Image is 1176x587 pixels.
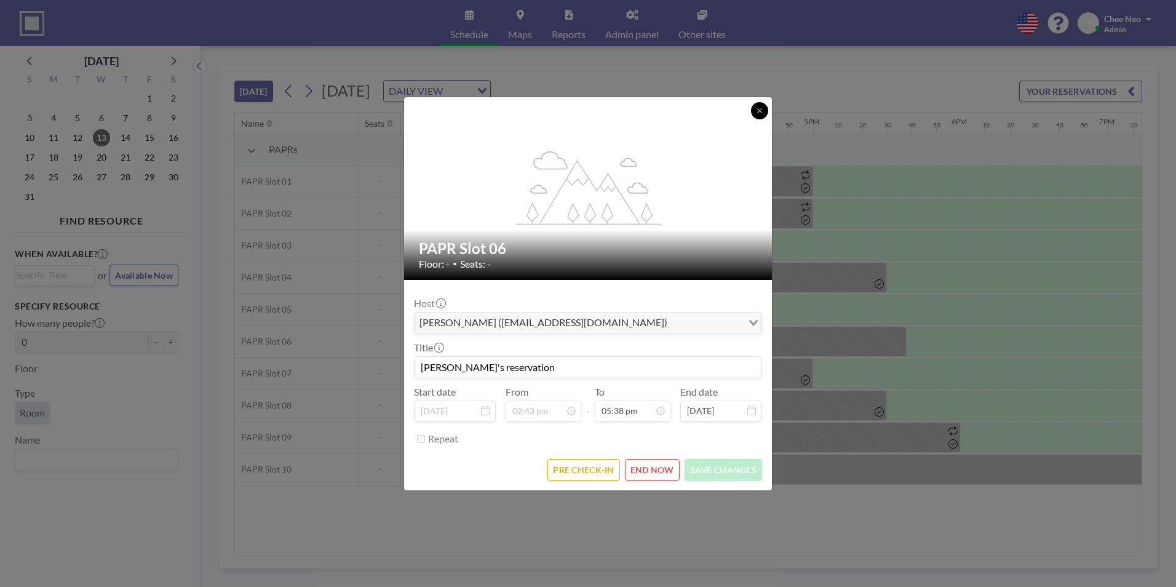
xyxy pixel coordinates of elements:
button: PRE CHECK-IN [547,459,619,481]
input: (No title) [415,357,761,378]
input: Search for option [671,315,741,331]
label: Title [414,341,443,354]
span: Floor: - [419,258,450,270]
label: Start date [414,386,456,398]
g: flex-grow: 1.2; [516,150,661,224]
label: Repeat [428,433,458,445]
div: Search for option [415,313,761,333]
span: [PERSON_NAME] ([EMAIL_ADDRESS][DOMAIN_NAME]) [417,315,670,331]
button: SAVE CHANGES [685,459,762,481]
h2: PAPR Slot 06 [419,239,758,258]
label: Host [414,297,445,309]
label: To [595,386,605,398]
span: - [586,390,590,417]
label: End date [680,386,718,398]
span: Seats: - [460,258,491,270]
span: • [453,259,457,268]
label: From [506,386,528,398]
button: END NOW [625,459,680,481]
